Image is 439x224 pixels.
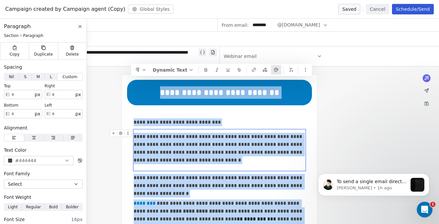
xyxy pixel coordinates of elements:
span: Regular [26,204,41,210]
span: Select [8,181,22,187]
span: Paragraph [4,23,31,30]
button: Global Styles [128,5,174,14]
span: Font Weight [4,194,31,200]
span: Bold [49,204,58,210]
span: Section [4,33,19,38]
span: @[DOMAIN_NAME] [277,22,320,28]
span: Spacing [4,64,22,70]
span: Paragraph [23,33,43,38]
span: Text Color [4,147,26,153]
span: 1 [430,202,435,207]
span: px [75,111,81,117]
span: Copy [9,52,20,57]
span: Campaign created by Campaign agent (Copy) [5,5,125,13]
span: #444444 [15,157,36,164]
div: top [4,83,42,89]
span: Bolder [66,204,79,210]
button: Schedule/Send [392,4,434,14]
span: From email: [222,22,249,28]
iframe: Intercom live chat [417,202,432,217]
span: 16px [71,216,83,223]
button: Cancel [366,4,389,14]
span: Font Size [4,216,25,223]
p: Message from Siddarth, sent 1h ago [28,25,99,30]
iframe: Intercom notifications message [308,161,439,206]
button: Saved [338,4,360,14]
span: Alignment [4,125,27,131]
span: px [35,111,40,117]
span: S [24,74,26,80]
button: #444444 [4,156,73,165]
span: Delete [66,52,79,57]
span: Duplicate [34,52,53,57]
span: Font Family [4,170,30,177]
span: M [37,74,40,80]
span: Webinar email [224,53,257,60]
div: right [45,83,83,89]
div: left [45,103,83,108]
span: px [35,91,40,98]
span: Nil [9,74,14,80]
span: px [75,91,81,98]
span: To send a single email directly, click on the contact> Email and send it to respective contact. ​... [28,18,99,56]
button: Dynamic Text [150,65,197,75]
span: L [50,74,52,80]
div: bottom [4,103,42,108]
span: Light [8,204,18,210]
